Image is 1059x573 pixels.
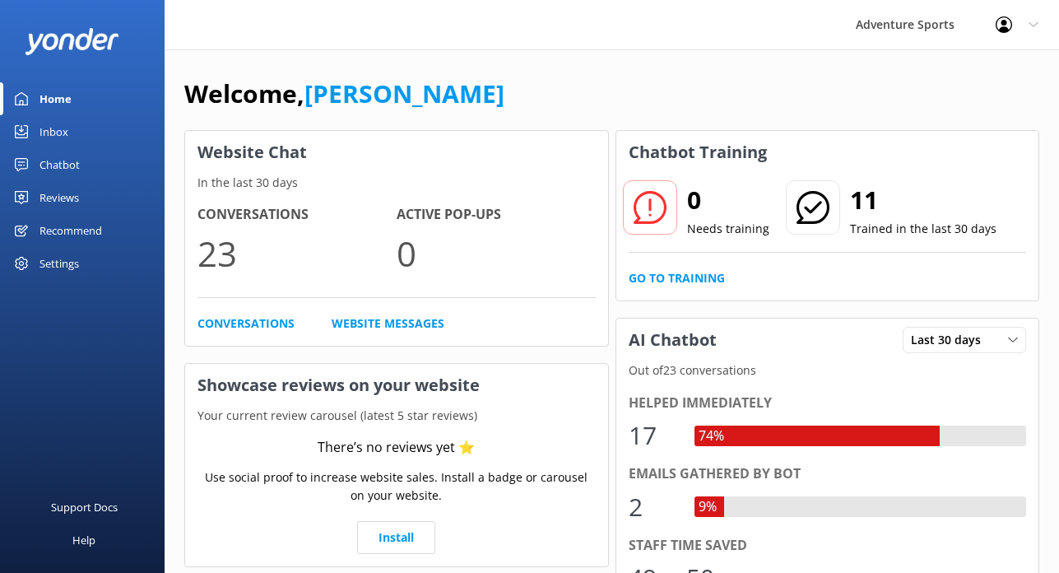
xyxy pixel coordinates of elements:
h4: Active Pop-ups [397,204,596,226]
h3: Chatbot Training [616,131,779,174]
div: Recommend [39,214,102,247]
div: Chatbot [39,148,80,181]
h1: Welcome, [184,74,504,114]
h2: 11 [850,180,996,220]
span: Last 30 days [911,331,991,349]
div: Emails gathered by bot [629,464,1027,485]
a: Conversations [197,314,295,333]
h3: Showcase reviews on your website [185,364,608,407]
div: 2 [629,487,678,527]
h2: 0 [687,180,769,220]
p: 0 [397,226,596,281]
div: Helped immediately [629,393,1027,414]
p: In the last 30 days [185,174,608,192]
div: Reviews [39,181,79,214]
p: Needs training [687,220,769,238]
p: Out of 23 conversations [616,361,1039,380]
div: There’s no reviews yet ⭐ [318,437,475,459]
h3: Website Chat [185,131,608,174]
div: Staff time saved [629,535,1027,557]
div: Home [39,82,72,115]
p: Trained in the last 30 days [850,220,996,238]
div: Settings [39,247,79,280]
p: 23 [197,226,397,281]
div: Help [72,524,95,557]
h3: AI Chatbot [616,319,729,361]
div: 9% [694,496,721,518]
p: Your current review carousel (latest 5 star reviews) [185,407,608,425]
img: yonder-white-logo.png [25,28,119,55]
a: [PERSON_NAME] [304,77,504,110]
div: Inbox [39,115,68,148]
p: Use social proof to increase website sales. Install a badge or carousel on your website. [197,468,596,505]
h4: Conversations [197,204,397,226]
div: 74% [694,426,728,447]
a: Go to Training [629,269,725,287]
div: 17 [629,416,678,455]
a: Website Messages [332,314,444,333]
a: Install [357,521,435,554]
div: Support Docs [51,491,118,524]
